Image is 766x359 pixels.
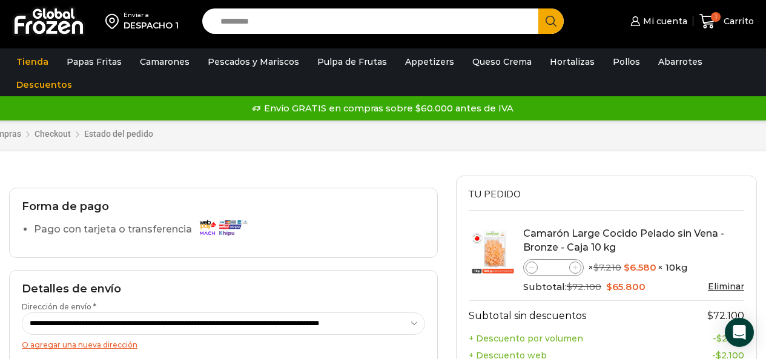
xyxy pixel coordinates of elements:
[10,73,78,96] a: Descuentos
[627,9,687,33] a: Mi cuenta
[469,330,637,347] th: + Descuento por volumen
[469,300,637,330] th: Subtotal sin descuentos
[399,50,460,73] a: Appetizers
[652,50,708,73] a: Abarrotes
[22,301,425,334] label: Dirección de envío *
[523,280,744,294] div: Subtotal:
[721,15,754,27] span: Carrito
[22,283,425,296] h2: Detalles de envío
[707,310,713,321] span: $
[637,330,744,347] td: -
[699,7,754,36] a: 1 Carrito
[469,188,521,201] span: Tu pedido
[311,50,393,73] a: Pulpa de Frutas
[134,50,196,73] a: Camarones
[538,260,569,275] input: Product quantity
[538,8,564,34] button: Search button
[624,262,630,273] span: $
[22,200,425,214] h2: Forma de pago
[567,281,601,292] bdi: 72.100
[725,318,754,347] div: Open Intercom Messenger
[105,11,124,31] img: address-field-icon.svg
[716,333,744,344] bdi: 2.160
[624,262,656,273] bdi: 6.580
[22,312,425,335] select: Dirección de envío *
[607,50,646,73] a: Pollos
[716,333,722,344] span: $
[708,281,744,292] a: Eliminar
[711,12,721,22] span: 1
[523,259,744,276] div: × × 10kg
[466,50,538,73] a: Queso Crema
[124,11,179,19] div: Enviar a
[606,281,612,292] span: $
[61,50,128,73] a: Papas Fritas
[593,262,599,273] span: $
[202,50,305,73] a: Pescados y Mariscos
[606,281,645,292] bdi: 65.800
[22,340,137,349] a: O agregar una nueva dirección
[567,281,572,292] span: $
[10,50,54,73] a: Tienda
[34,219,254,240] label: Pago con tarjeta o transferencia
[593,262,621,273] bdi: 7.210
[544,50,601,73] a: Hortalizas
[124,19,179,31] div: DESPACHO 1
[523,228,724,253] a: Camarón Large Cocido Pelado sin Vena - Bronze - Caja 10 kg
[707,310,744,321] bdi: 72.100
[640,15,687,27] span: Mi cuenta
[196,217,250,238] img: Pago con tarjeta o transferencia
